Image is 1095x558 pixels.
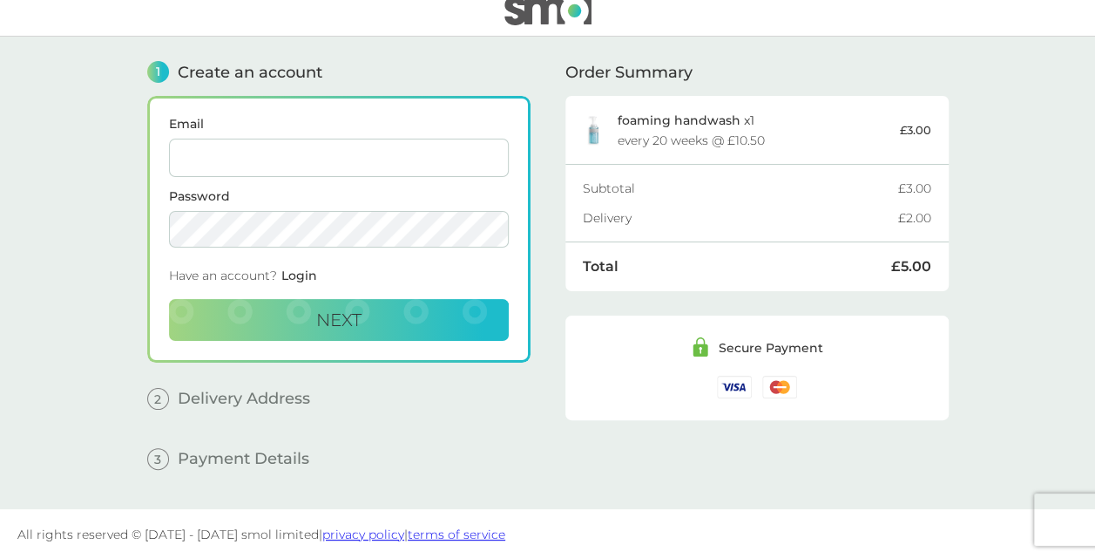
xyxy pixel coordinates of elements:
a: privacy policy [322,527,404,542]
div: Have an account? [169,261,509,299]
div: every 20 weeks @ £10.50 [618,134,765,146]
a: terms of service [408,527,505,542]
span: Next [316,310,362,330]
label: Password [169,190,509,202]
p: x 1 [618,113,754,127]
span: Order Summary [565,65,693,80]
div: Secure Payment [719,342,823,354]
label: Email [169,118,509,130]
p: £3.00 [900,121,931,139]
div: Subtotal [583,182,898,194]
span: Create an account [178,65,322,80]
span: Payment Details [178,451,309,466]
div: Total [583,260,891,274]
span: 2 [147,388,169,410]
span: foaming handwash [618,112,740,128]
div: £2.00 [898,212,931,224]
span: Login [281,268,317,283]
div: Delivery [583,212,898,224]
img: /assets/icons/cards/visa.svg [717,376,752,398]
div: £3.00 [898,182,931,194]
span: 3 [147,448,169,470]
div: £5.00 [891,260,931,274]
img: /assets/icons/cards/mastercard.svg [762,376,797,398]
button: Next [169,299,509,341]
span: Delivery Address [178,391,310,406]
span: 1 [147,61,169,83]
